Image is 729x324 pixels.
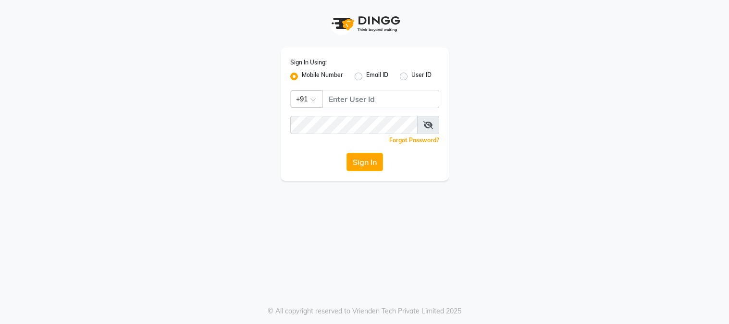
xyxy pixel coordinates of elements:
label: User ID [411,71,432,82]
label: Mobile Number [302,71,343,82]
label: Email ID [366,71,388,82]
a: Forgot Password? [389,137,439,144]
input: Username [322,90,439,108]
img: logo1.svg [326,10,403,38]
input: Username [290,116,418,134]
button: Sign In [346,153,383,171]
label: Sign In Using: [290,58,327,67]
